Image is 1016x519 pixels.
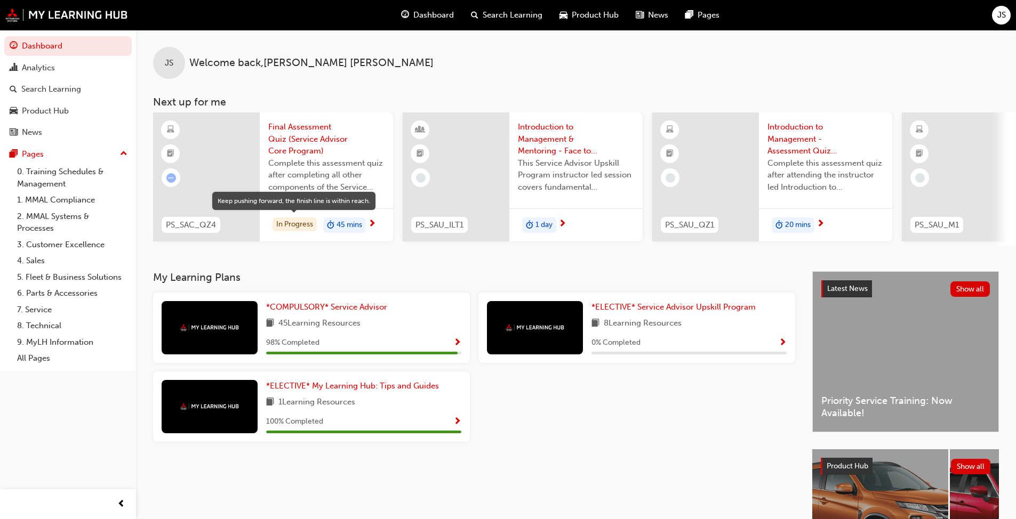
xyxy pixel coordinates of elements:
a: 4. Sales [13,253,132,269]
span: car-icon [10,107,18,116]
span: next-icon [368,220,376,229]
a: *ELECTIVE* My Learning Hub: Tips and Guides [266,380,443,392]
div: Keep pushing forward, the finish line is within reach. [218,196,370,206]
span: Introduction to Management - Assessment Quiz (Service Advisor Upskill Program) [767,121,884,157]
button: Pages [4,144,132,164]
span: learningResourceType_ELEARNING-icon [666,123,674,137]
button: Show Progress [779,336,787,350]
span: *ELECTIVE* Service Advisor Upskill Program [591,302,756,312]
span: search-icon [471,9,478,22]
a: 1. MMAL Compliance [13,192,132,208]
span: 1 day [535,219,553,231]
span: learningRecordVerb_NONE-icon [915,173,925,183]
span: 8 Learning Resources [604,317,682,330]
span: news-icon [10,128,18,137]
span: guage-icon [10,42,18,51]
a: PS_SAU_ILT1Introduction to Management & Mentoring - Face to Face Instructor Led Training (Service... [403,112,643,241]
a: News [4,123,132,142]
button: Show all [950,281,990,297]
span: duration-icon [775,218,783,232]
div: News [22,126,42,139]
a: car-iconProduct Hub [551,4,627,26]
span: Product Hub [572,9,619,21]
span: 100 % Completed [266,416,323,428]
span: Show Progress [779,338,787,348]
div: Search Learning [21,83,81,95]
span: *COMPULSORY* Service Advisor [266,302,387,312]
a: 8. Technical [13,318,132,334]
button: JS [992,6,1011,25]
span: 0 % Completed [591,337,641,349]
span: search-icon [10,85,17,94]
span: JS [165,57,173,69]
a: 0. Training Schedules & Management [13,164,132,192]
span: 20 mins [785,219,811,231]
span: learningRecordVerb_ATTEMPT-icon [166,173,176,183]
a: Analytics [4,58,132,78]
a: All Pages [13,350,132,367]
span: booktick-icon [417,147,424,161]
h3: My Learning Plans [153,271,795,283]
a: Latest NewsShow all [821,280,990,297]
a: *ELECTIVE* Service Advisor Upskill Program [591,301,760,313]
span: PS_SAU_ILT1 [415,219,463,231]
a: PS_SAU_QZ1Introduction to Management - Assessment Quiz (Service Advisor Upskill Program)Complete ... [652,112,892,241]
span: News [648,9,668,21]
span: next-icon [558,220,566,229]
span: 45 mins [337,219,362,231]
span: 45 Learning Resources [278,317,361,330]
a: Dashboard [4,36,132,56]
img: mmal [180,324,239,331]
span: PS_SAU_QZ1 [665,219,714,231]
span: Final Assessment Quiz (Service Advisor Core Program) [268,121,385,157]
a: Product Hub [4,101,132,121]
img: mmal [506,324,564,331]
a: 3. Customer Excellence [13,237,132,253]
span: Product Hub [827,461,868,471]
div: In Progress [273,217,317,232]
span: learningResourceType_INSTRUCTOR_LED-icon [417,123,424,137]
a: 9. MyLH Information [13,334,132,351]
span: Complete this assessment quiz after attending the instructor led Introduction to Management sessi... [767,157,884,193]
div: Product Hub [22,105,69,117]
span: Latest News [827,284,868,293]
span: JS [997,9,1006,21]
span: booktick-icon [167,147,174,161]
span: Pages [698,9,719,21]
span: duration-icon [327,218,334,232]
a: *COMPULSORY* Service Advisor [266,301,391,313]
a: 2. MMAL Systems & Processes [13,208,132,237]
span: PS_SAC_QZ4 [166,219,216,231]
a: pages-iconPages [677,4,728,26]
span: pages-icon [10,150,18,159]
span: booktick-icon [916,147,923,161]
span: This Service Advisor Upskill Program instructor led session covers fundamental management styles ... [518,157,634,193]
span: learningRecordVerb_NONE-icon [416,173,426,183]
span: Priority Service Training: Now Available! [821,395,990,419]
span: pages-icon [685,9,693,22]
a: mmal [5,8,128,22]
span: book-icon [591,317,599,330]
img: mmal [180,403,239,410]
button: Show Progress [453,415,461,428]
a: Latest NewsShow allPriority Service Training: Now Available! [812,271,999,432]
a: Product HubShow all [821,458,990,475]
span: chart-icon [10,63,18,73]
span: Show Progress [453,338,461,348]
div: Analytics [22,62,55,74]
span: duration-icon [526,218,533,232]
span: news-icon [636,9,644,22]
a: PS_SAC_QZ4Final Assessment Quiz (Service Advisor Core Program)Complete this assessment quiz after... [153,112,393,241]
button: Show all [951,459,991,474]
span: 98 % Completed [266,337,319,349]
div: Pages [22,148,44,160]
span: Search Learning [483,9,542,21]
a: search-iconSearch Learning [462,4,551,26]
span: book-icon [266,396,274,409]
span: Welcome back , [PERSON_NAME] [PERSON_NAME] [189,57,434,69]
span: learningResourceType_ELEARNING-icon [916,123,923,137]
a: news-iconNews [627,4,677,26]
a: 5. Fleet & Business Solutions [13,269,132,286]
span: car-icon [559,9,567,22]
